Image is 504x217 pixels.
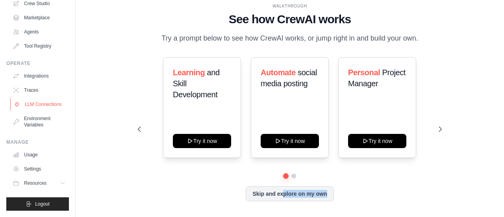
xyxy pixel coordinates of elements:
[35,201,50,207] span: Logout
[9,112,69,131] a: Environment Variables
[173,68,220,99] span: and Skill Development
[348,68,406,88] span: Project Manager
[157,33,422,44] p: Try a prompt below to see how CrewAI works, or jump right in and build your own.
[6,139,69,145] div: Manage
[9,163,69,175] a: Settings
[138,3,441,9] div: WALKTHROUGH
[9,11,69,24] a: Marketplace
[6,197,69,211] button: Logout
[173,68,205,77] span: Learning
[138,12,441,26] h1: See how CrewAI works
[9,177,69,189] button: Resources
[261,68,296,77] span: Automate
[465,179,504,217] iframe: Chat Widget
[9,148,69,161] a: Usage
[348,68,380,77] span: Personal
[9,26,69,38] a: Agents
[261,68,317,88] span: social media posting
[9,40,69,52] a: Tool Registry
[173,134,231,148] button: Try it now
[261,134,319,148] button: Try it now
[246,186,334,201] button: Skip and explore on my own
[9,84,69,96] a: Traces
[348,134,406,148] button: Try it now
[10,98,70,111] a: LLM Connections
[9,70,69,82] a: Integrations
[6,60,69,67] div: Operate
[24,180,46,186] span: Resources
